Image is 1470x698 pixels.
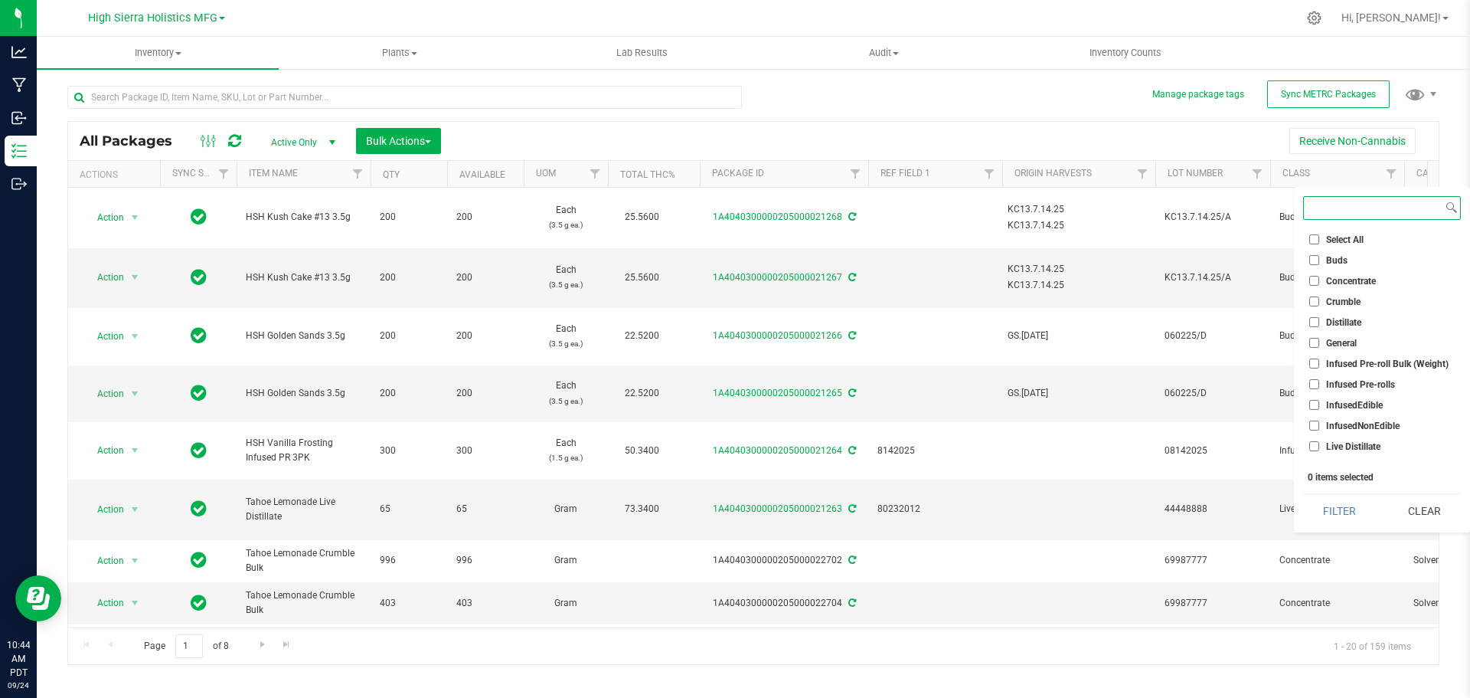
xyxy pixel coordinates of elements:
[533,502,599,516] span: Gram
[617,440,667,462] span: 50.3400
[697,553,871,568] div: 1A4040300000205000022702
[1165,553,1261,568] span: 69987777
[175,634,203,658] input: 1
[617,498,667,520] span: 73.3400
[246,436,361,465] span: HSH Vanilla Frosting Infused PR 3PK
[1309,400,1319,410] input: InfusedEdible
[459,169,505,180] a: Available
[1165,386,1261,401] span: 060225/D
[172,168,231,179] a: Sync Status
[279,46,520,60] span: Plants
[80,133,188,149] span: All Packages
[88,11,217,25] span: High Sierra Holistics MFG
[617,206,667,228] span: 25.5600
[1305,11,1324,25] div: Manage settings
[126,267,145,288] span: select
[126,592,145,614] span: select
[712,168,764,179] a: Package ID
[380,596,438,611] span: 403
[1279,386,1395,401] span: Buds
[1303,494,1377,528] button: Filter
[456,329,514,343] span: 200
[211,161,237,187] a: Filter
[1321,634,1423,657] span: 1 - 20 of 159 items
[583,161,608,187] a: Filter
[456,553,514,568] span: 996
[1008,202,1151,217] div: Value 1: KC13.7.14.25
[713,272,842,283] a: 1A4040300000205000021267
[880,168,930,179] a: Ref Field 1
[533,336,599,351] p: (3.5 g ea.)
[1267,80,1390,108] button: Sync METRC Packages
[1326,256,1347,265] span: Buds
[83,550,125,572] span: Action
[1279,444,1395,458] span: Infused Pre-rolls
[456,210,514,224] span: 200
[83,267,125,288] span: Action
[533,277,599,292] p: (3.5 g ea.)
[11,176,27,192] inline-svg: Outbound
[763,37,1004,69] a: Audit
[846,330,856,341] span: Sync from Compliance System
[533,451,599,465] p: (1.5 g ea.)
[246,329,361,343] span: HSH Golden Sands 3.5g
[877,502,993,516] span: 80232012
[380,553,438,568] span: 996
[380,210,438,224] span: 200
[1279,270,1395,285] span: Buds
[1326,442,1380,451] span: Live Distillate
[456,444,514,458] span: 300
[246,270,361,285] span: HSH Kush Cake #13 3.5g
[1152,88,1244,101] button: Manage package tags
[713,211,842,222] a: 1A4040300000205000021268
[1326,277,1376,286] span: Concentrate
[246,210,361,224] span: HSH Kush Cake #13 3.5g
[1165,444,1261,458] span: 08142025
[1130,161,1155,187] a: Filter
[843,161,868,187] a: Filter
[846,503,856,514] span: Sync from Compliance System
[1341,11,1441,24] span: Hi, [PERSON_NAME]!
[249,168,298,179] a: Item Name
[380,329,438,343] span: 200
[380,270,438,285] span: 200
[67,86,742,109] input: Search Package ID, Item Name, SKU, Lot or Part Number...
[1279,502,1395,516] span: Live Distillate
[1008,218,1151,233] div: Value 2: KC13.7.14.25
[1379,161,1404,187] a: Filter
[1326,421,1400,431] span: InfusedNonEdible
[126,550,145,572] span: select
[1326,297,1361,306] span: Crumble
[617,325,667,347] span: 22.5200
[366,135,431,147] span: Bulk Actions
[713,503,842,514] a: 1A4040300000205000021263
[11,77,27,93] inline-svg: Manufacturing
[83,499,125,520] span: Action
[533,263,599,292] span: Each
[246,386,361,401] span: HSH Golden Sands 3.5g
[1309,359,1319,369] input: Infused Pre-roll Bulk (Weight)
[83,383,125,405] span: Action
[846,211,856,222] span: Sync from Compliance System
[191,440,207,461] span: In Sync
[1008,329,1151,343] div: Value 1: GS.6.2.25
[1326,318,1361,327] span: Distillate
[11,44,27,60] inline-svg: Analytics
[877,444,993,458] span: 8142025
[11,110,27,126] inline-svg: Inbound
[191,549,207,571] span: In Sync
[1008,386,1151,401] div: Value 1: GS.6.2.25
[1309,421,1319,431] input: InfusedNonEdible
[456,502,514,516] span: 65
[846,388,856,398] span: Sync from Compliance System
[456,386,514,401] span: 200
[276,634,298,655] a: Go to the last page
[533,436,599,465] span: Each
[1309,276,1319,286] input: Concentrate
[1308,472,1456,483] div: 0 items selected
[1165,270,1261,285] span: KC13.7.14.25/A
[126,440,145,461] span: select
[1309,338,1319,348] input: General
[191,325,207,346] span: In Sync
[713,445,842,456] a: 1A4040300000205000021264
